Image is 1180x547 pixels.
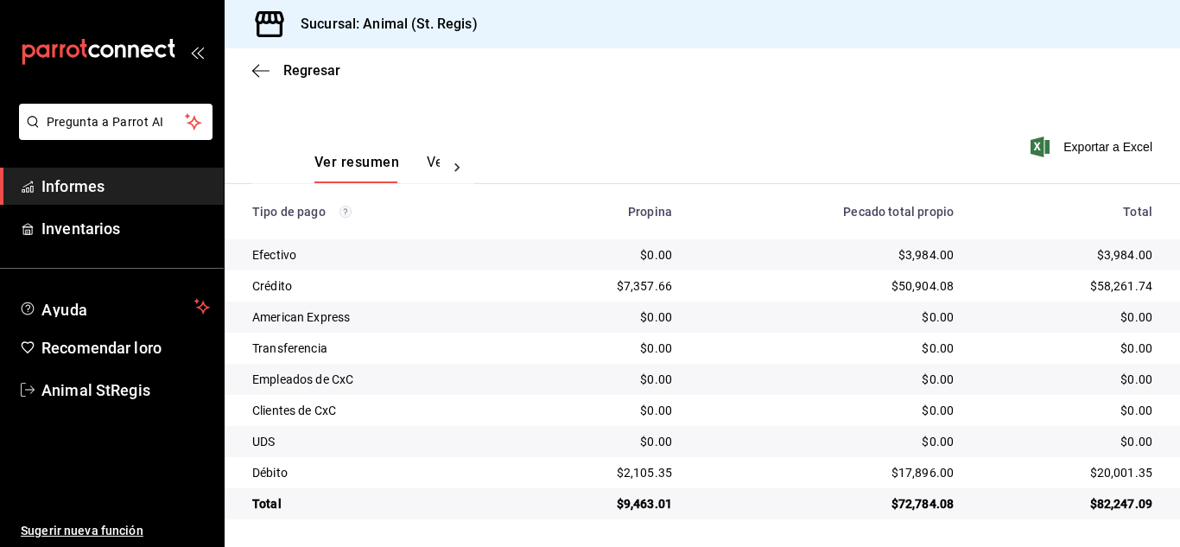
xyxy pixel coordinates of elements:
font: $0.00 [640,372,672,386]
font: Ayuda [41,301,88,319]
font: $0.00 [640,435,672,448]
font: Total [1123,205,1152,219]
button: Pregunta a Parrot AI [19,104,213,140]
font: $3,984.00 [898,248,954,262]
font: $0.00 [922,341,954,355]
font: $3,984.00 [1097,248,1152,262]
font: $2,105.35 [617,466,672,480]
font: $50,904.08 [891,279,955,293]
font: UDS [252,435,275,448]
font: $0.00 [640,248,672,262]
font: Tipo de pago [252,205,326,219]
font: Clientes de CxC [252,404,336,417]
font: Ver pagos [427,154,492,170]
font: Propina [628,205,672,219]
font: Animal StRegis [41,381,150,399]
font: $0.00 [640,310,672,324]
font: Pregunta a Parrot AI [47,115,164,129]
font: Ver resumen [314,154,399,170]
font: Crédito [252,279,292,293]
div: pestañas de navegación [314,153,440,183]
font: Total [252,497,282,511]
font: $0.00 [922,435,954,448]
font: Pecado total propio [843,205,954,219]
a: Pregunta a Parrot AI [12,125,213,143]
font: American Express [252,310,350,324]
font: $0.00 [1120,341,1152,355]
font: $0.00 [640,341,672,355]
font: Informes [41,177,105,195]
font: Sugerir nueva función [21,524,143,537]
font: $58,261.74 [1090,279,1153,293]
font: $17,896.00 [891,466,955,480]
font: $7,357.66 [617,279,672,293]
font: Empleados de CxC [252,372,353,386]
font: Inventarios [41,219,120,238]
font: $72,784.08 [891,497,955,511]
font: Débito [252,466,288,480]
font: $20,001.35 [1090,466,1153,480]
font: $9,463.01 [617,497,672,511]
font: $0.00 [1120,435,1152,448]
font: $0.00 [1120,404,1152,417]
font: $0.00 [922,310,954,324]
button: Exportar a Excel [1034,137,1152,157]
font: $0.00 [1120,372,1152,386]
button: Regresar [252,62,340,79]
font: Regresar [283,62,340,79]
font: Recomendar loro [41,339,162,357]
font: Efectivo [252,248,296,262]
svg: Los pagos realizados con Pay y otras terminales son montos brutos. [339,206,352,218]
font: Transferencia [252,341,327,355]
font: Exportar a Excel [1063,140,1152,154]
font: $0.00 [640,404,672,417]
font: $82,247.09 [1090,497,1153,511]
font: $0.00 [1120,310,1152,324]
button: abrir_cajón_menú [190,45,204,59]
font: Sucursal: Animal (St. Regis) [301,16,478,32]
font: $0.00 [922,404,954,417]
font: $0.00 [922,372,954,386]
